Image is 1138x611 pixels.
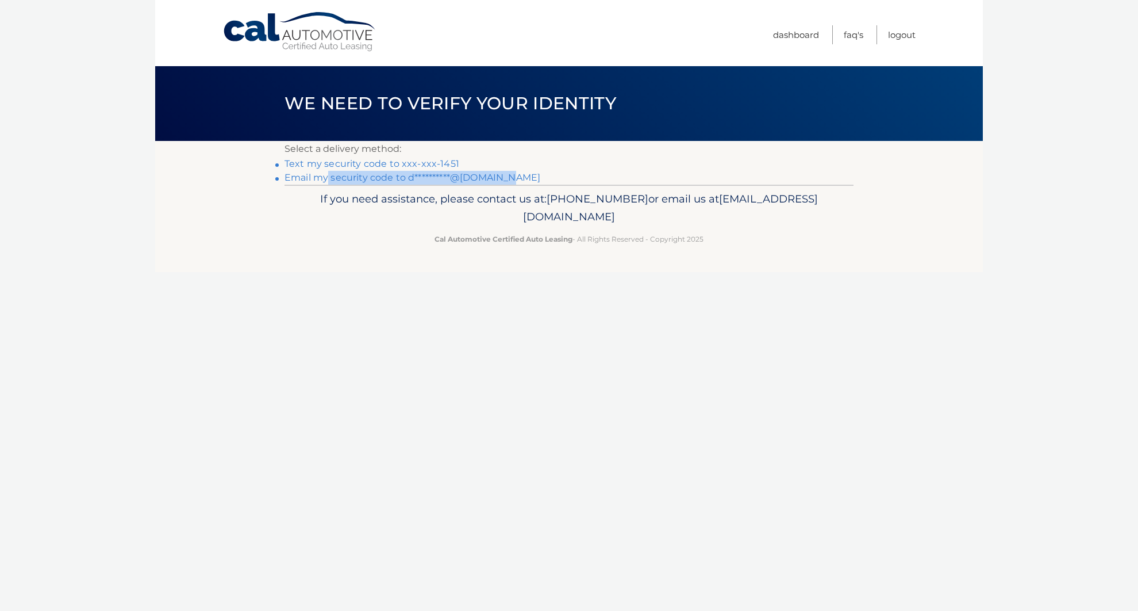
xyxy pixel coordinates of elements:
[284,93,616,114] span: We need to verify your identity
[844,25,863,44] a: FAQ's
[888,25,916,44] a: Logout
[284,141,853,157] p: Select a delivery method:
[292,233,846,245] p: - All Rights Reserved - Copyright 2025
[284,172,540,183] a: Email my security code to d**********@[DOMAIN_NAME]
[284,158,459,169] a: Text my security code to xxx-xxx-1451
[292,190,846,227] p: If you need assistance, please contact us at: or email us at
[222,12,378,52] a: Cal Automotive
[547,192,648,205] span: [PHONE_NUMBER]
[773,25,819,44] a: Dashboard
[435,235,572,243] strong: Cal Automotive Certified Auto Leasing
